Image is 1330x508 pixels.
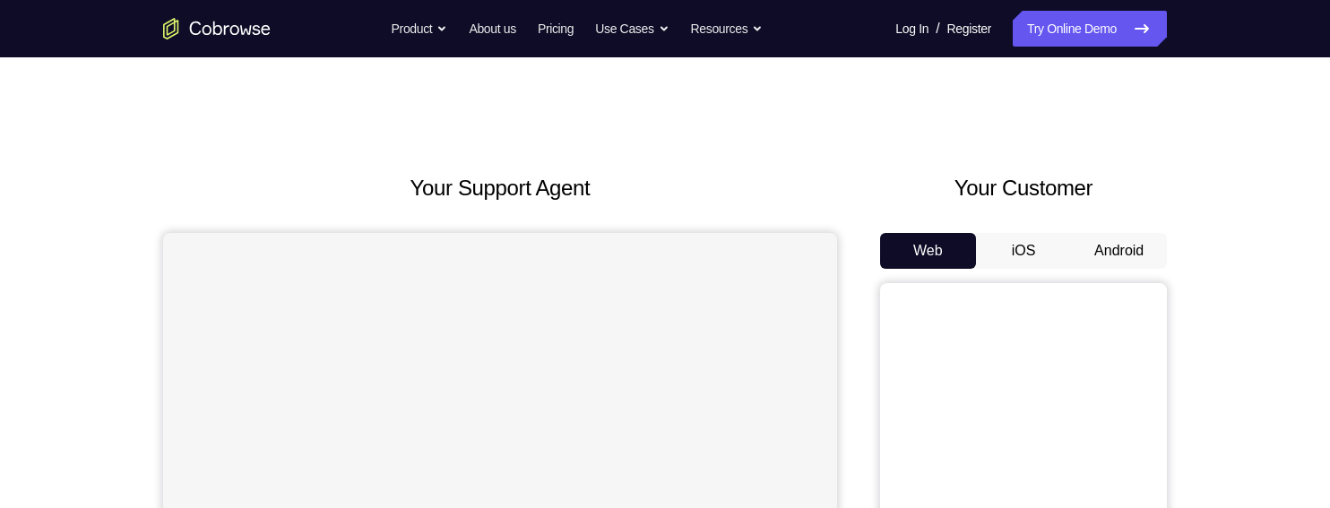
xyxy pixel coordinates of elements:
button: Resources [691,11,764,47]
h2: Your Support Agent [163,172,837,204]
button: Use Cases [595,11,669,47]
a: Try Online Demo [1013,11,1167,47]
span: / [936,18,939,39]
a: Log In [895,11,928,47]
a: Register [947,11,991,47]
button: Android [1071,233,1167,269]
button: Product [392,11,448,47]
a: Go to the home page [163,18,271,39]
h2: Your Customer [880,172,1167,204]
button: Web [880,233,976,269]
button: iOS [976,233,1072,269]
a: About us [469,11,515,47]
a: Pricing [538,11,574,47]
